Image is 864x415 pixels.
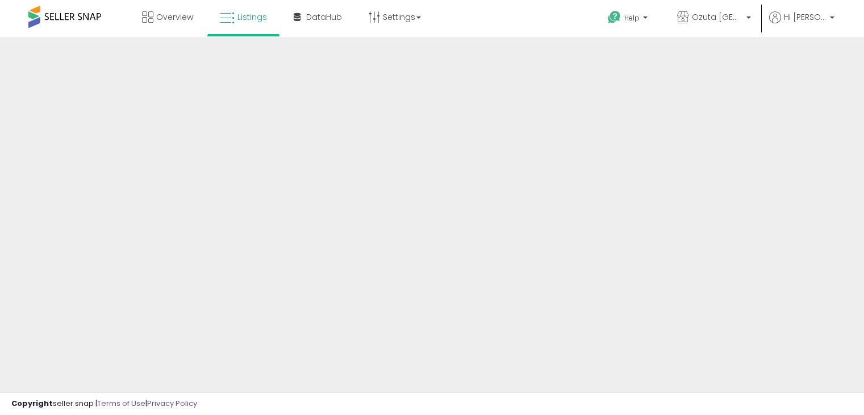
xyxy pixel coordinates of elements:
[784,11,827,23] span: Hi [PERSON_NAME]
[147,398,197,409] a: Privacy Policy
[11,399,197,409] div: seller snap | |
[624,13,640,23] span: Help
[607,10,621,24] i: Get Help
[692,11,743,23] span: Ozuta [GEOGRAPHIC_DATA]
[306,11,342,23] span: DataHub
[97,398,145,409] a: Terms of Use
[237,11,267,23] span: Listings
[11,398,53,409] strong: Copyright
[769,11,834,37] a: Hi [PERSON_NAME]
[599,2,659,37] a: Help
[156,11,193,23] span: Overview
